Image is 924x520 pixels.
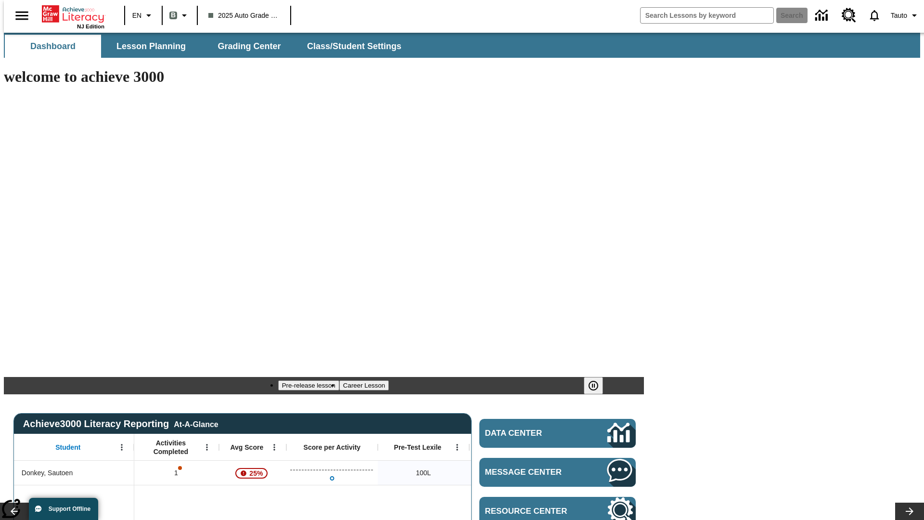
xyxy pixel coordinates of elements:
a: Resource Center, Will open in new tab [836,2,862,28]
span: Activities Completed [139,439,203,456]
span: Support Offline [49,506,90,512]
button: Open Menu [200,440,214,455]
span: Tauto [891,11,907,21]
span: B [171,9,176,21]
p: 1 [173,468,180,478]
button: Support Offline [29,498,98,520]
button: Lesson carousel, Next [895,503,924,520]
a: Message Center [479,458,636,487]
div: SubNavbar [4,35,410,58]
div: , 25%, Attention! This student's Average First Try Score of 25% is below 65%, Donkey, Sautoen [219,461,286,485]
span: Data Center [485,429,575,438]
span: Achieve3000 Literacy Reporting [23,418,218,429]
span: 100 Lexile, Donkey, Sautoen [416,468,431,478]
span: Message Center [485,468,578,477]
h1: welcome to achieve 3000 [4,68,644,86]
button: Class/Student Settings [299,35,409,58]
a: Home [42,4,104,24]
span: Lesson Planning [116,41,186,52]
button: Grading Center [201,35,297,58]
div: SubNavbar [4,33,920,58]
span: Resource Center [485,507,578,516]
span: Pre-Test Lexile [394,443,442,452]
span: Student [55,443,80,452]
a: Data Center [479,419,636,448]
button: Profile/Settings [887,7,924,24]
span: Dashboard [30,41,76,52]
button: Open Menu [115,440,129,455]
span: Donkey, Sautoen [22,468,73,478]
span: Score per Activity [304,443,361,452]
button: Lesson Planning [103,35,199,58]
a: Notifications [862,3,887,28]
button: Boost Class color is gray green. Change class color [166,7,194,24]
span: Grading Center [218,41,281,52]
span: Avg Score [230,443,263,452]
span: 2025 Auto Grade 1 B [208,11,280,21]
a: Data Center [809,2,836,29]
span: Class/Student Settings [307,41,401,52]
div: 1, One or more Activity scores may be invalid., Donkey, Sautoen [134,461,219,485]
button: Open Menu [450,440,464,455]
span: NJ Edition [77,24,104,29]
button: Pause [584,377,603,394]
button: Dashboard [5,35,101,58]
button: Open side menu [8,1,36,30]
div: Beginning reader 100 Lexile, ER, Based on the Lexile Reading measure, student is an Emerging Read... [469,461,561,485]
span: EN [132,11,141,21]
button: Slide 1 Pre-release lesson [278,380,339,390]
div: Home [42,3,104,29]
div: At-A-Glance [174,418,218,429]
button: Slide 2 Career Lesson [339,380,389,390]
div: Pause [584,377,613,394]
button: Open Menu [267,440,282,455]
span: 25% [245,465,267,482]
button: Language: EN, Select a language [128,7,159,24]
input: search field [641,8,773,23]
